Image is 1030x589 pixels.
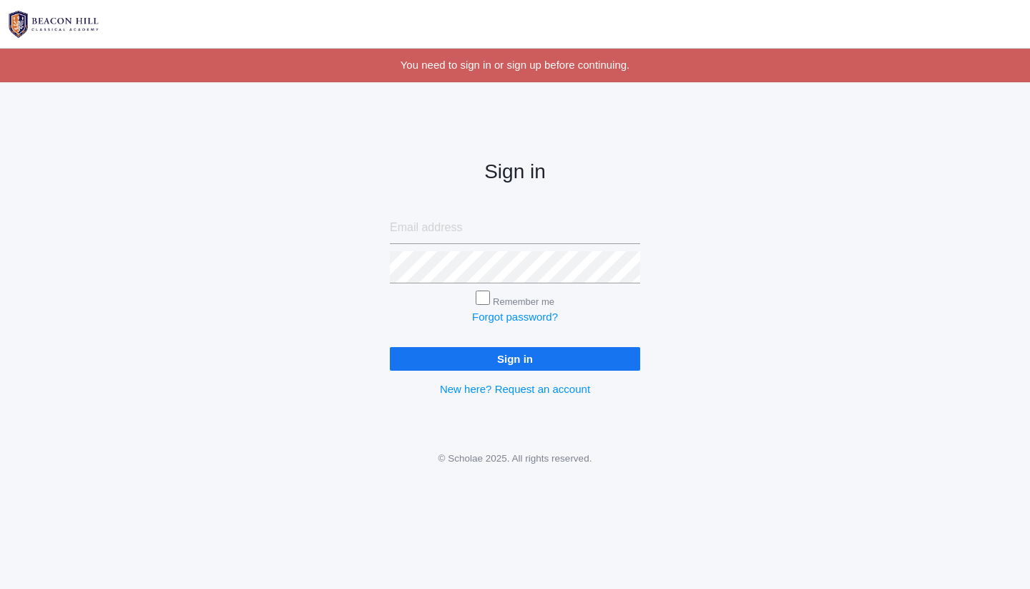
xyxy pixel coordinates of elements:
[390,161,640,183] h2: Sign in
[493,296,554,307] label: Remember me
[390,347,640,371] input: Sign in
[472,311,558,323] a: Forgot password?
[440,383,590,395] a: New here? Request an account
[390,212,640,244] input: Email address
